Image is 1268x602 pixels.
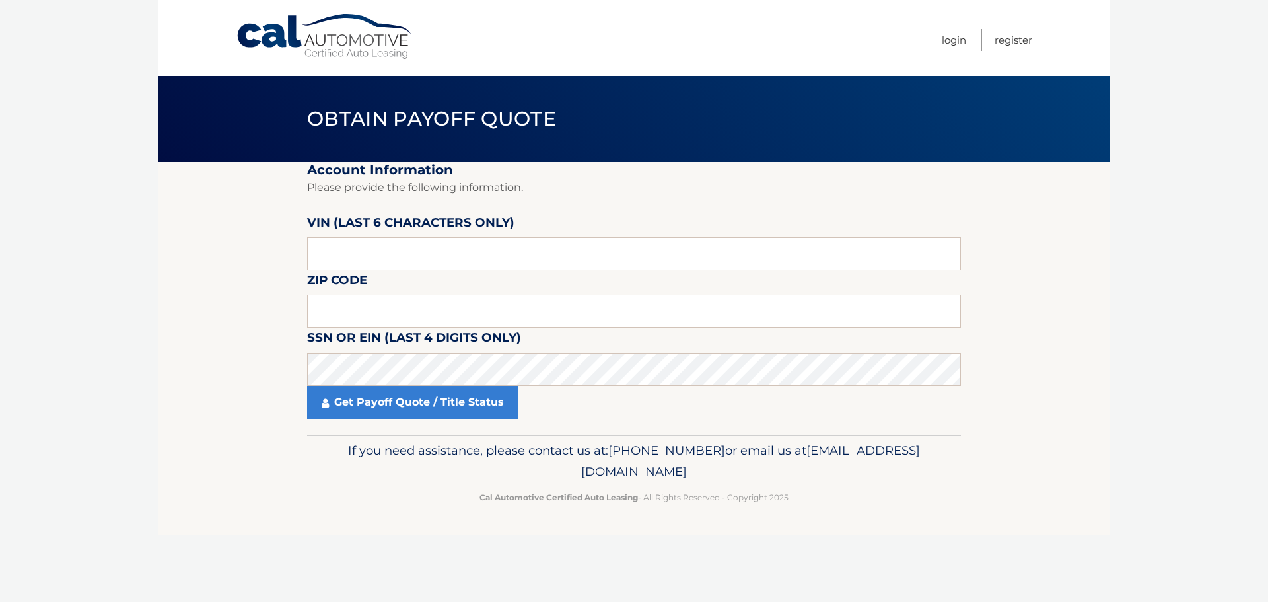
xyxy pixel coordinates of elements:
label: Zip Code [307,270,367,295]
label: SSN or EIN (last 4 digits only) [307,328,521,352]
a: Login [942,29,966,51]
strong: Cal Automotive Certified Auto Leasing [479,492,638,502]
span: Obtain Payoff Quote [307,106,556,131]
label: VIN (last 6 characters only) [307,213,514,237]
a: Cal Automotive [236,13,414,60]
a: Get Payoff Quote / Title Status [307,386,518,419]
p: - All Rights Reserved - Copyright 2025 [316,490,952,504]
a: Register [995,29,1032,51]
span: [PHONE_NUMBER] [608,443,725,458]
p: Please provide the following information. [307,178,961,197]
p: If you need assistance, please contact us at: or email us at [316,440,952,482]
h2: Account Information [307,162,961,178]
